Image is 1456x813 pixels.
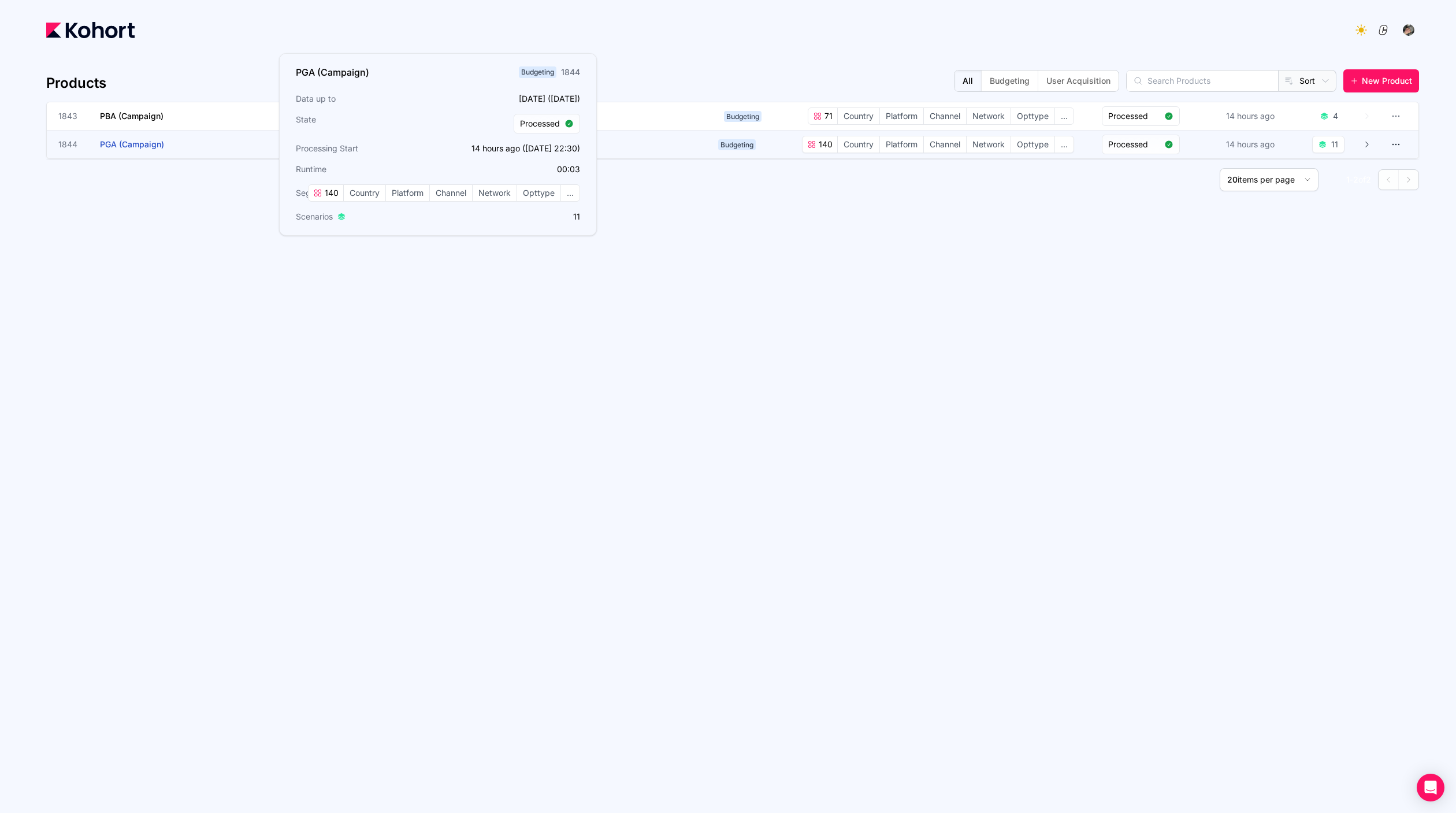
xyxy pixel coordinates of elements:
[880,136,923,153] span: Platform
[1108,139,1160,150] span: Processed
[1350,175,1353,184] span: -
[519,66,556,78] span: Budgeting
[1011,108,1054,124] span: Opttype
[296,187,334,199] span: Segments
[296,114,434,133] h3: State
[58,139,86,150] span: 1844
[322,187,339,199] span: 140
[517,185,560,201] span: Opttype
[296,65,369,79] h3: PGA (Campaign)
[296,143,434,154] h3: Processing Start
[1353,175,1358,184] span: 2
[724,111,762,122] span: Budgeting
[1346,175,1350,184] span: 1
[816,139,833,150] span: 140
[344,185,385,201] span: Country
[296,164,434,175] h3: Runtime
[1220,168,1318,191] button: 20items per page
[1227,175,1238,184] span: 20
[1055,108,1074,124] span: ...
[520,118,560,129] span: Processed
[822,110,833,122] span: 71
[880,108,923,124] span: Platform
[557,164,580,174] app-duration-counter: 00:03
[296,93,434,105] h3: Data up to
[561,185,580,201] span: ...
[1224,136,1277,153] div: 14 hours ago
[1366,175,1371,184] span: 2
[1358,175,1366,184] span: of
[441,143,580,154] p: 14 hours ago ([DATE] 22:30)
[924,108,966,124] span: Channel
[718,139,756,150] span: Budgeting
[58,110,86,122] span: 1843
[1224,108,1277,124] div: 14 hours ago
[1011,136,1054,153] span: Opttype
[441,211,580,222] p: 11
[561,66,580,78] div: 1844
[1299,75,1315,87] span: Sort
[1108,110,1160,122] span: Processed
[430,185,472,201] span: Channel
[58,131,1371,158] a: 1844PGA (Campaign)Budgeting140CountryPlatformChannelNetworkOpttype...Processed14 hours ago11
[473,185,517,201] span: Network
[58,102,1371,130] a: 1843PBA (Campaign)Budgeting71CountryPlatformChannelNetworkOpttype...Processed14 hours ago4
[100,111,164,121] span: PBA (Campaign)
[1343,69,1419,92] button: New Product
[1377,24,1389,36] img: logo_ConcreteSoftwareLogo_20230810134128192030.png
[296,211,333,222] span: Scenarios
[838,136,879,153] span: Country
[1238,175,1295,184] span: items per page
[838,108,879,124] span: Country
[1417,774,1444,801] div: Open Intercom Messenger
[967,136,1011,153] span: Network
[46,74,106,92] h4: Products
[100,139,164,149] span: PGA (Campaign)
[46,22,135,38] img: Kohort logo
[967,108,1011,124] span: Network
[1127,70,1278,91] input: Search Products
[1331,139,1338,150] div: 11
[981,70,1038,91] button: Budgeting
[1333,110,1338,122] div: 4
[1055,136,1074,153] span: ...
[1038,70,1119,91] button: User Acquisition
[1362,75,1412,87] span: New Product
[924,136,966,153] span: Channel
[386,185,429,201] span: Platform
[954,70,981,91] button: All
[441,93,580,105] p: [DATE] ([DATE])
